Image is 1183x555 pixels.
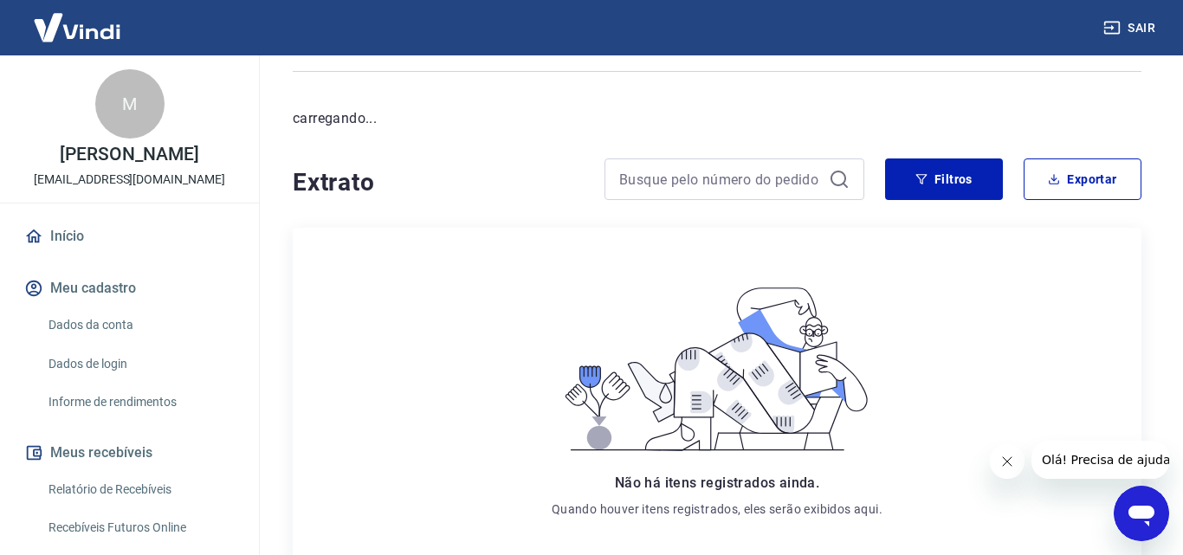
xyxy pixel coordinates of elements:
p: carregando... [293,108,1141,129]
button: Meu cadastro [21,269,238,307]
span: Não há itens registrados ainda. [615,474,819,491]
button: Meus recebíveis [21,434,238,472]
iframe: Mensagem da empresa [1031,441,1169,479]
p: [EMAIL_ADDRESS][DOMAIN_NAME] [34,171,225,189]
button: Exportar [1024,158,1141,200]
div: M [95,69,165,139]
a: Dados da conta [42,307,238,343]
span: Olá! Precisa de ajuda? [10,12,145,26]
p: Quando houver itens registrados, eles serão exibidos aqui. [552,500,882,518]
iframe: Fechar mensagem [990,444,1025,479]
h4: Extrato [293,165,584,200]
a: Recebíveis Futuros Online [42,510,238,545]
button: Filtros [885,158,1003,200]
iframe: Botão para abrir a janela de mensagens [1114,486,1169,541]
a: Informe de rendimentos [42,384,238,420]
input: Busque pelo número do pedido [619,166,822,192]
p: [PERSON_NAME] [60,145,198,164]
a: Dados de login [42,346,238,382]
a: Início [21,217,238,255]
img: Vindi [21,1,133,54]
button: Sair [1100,12,1162,44]
a: Relatório de Recebíveis [42,472,238,507]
